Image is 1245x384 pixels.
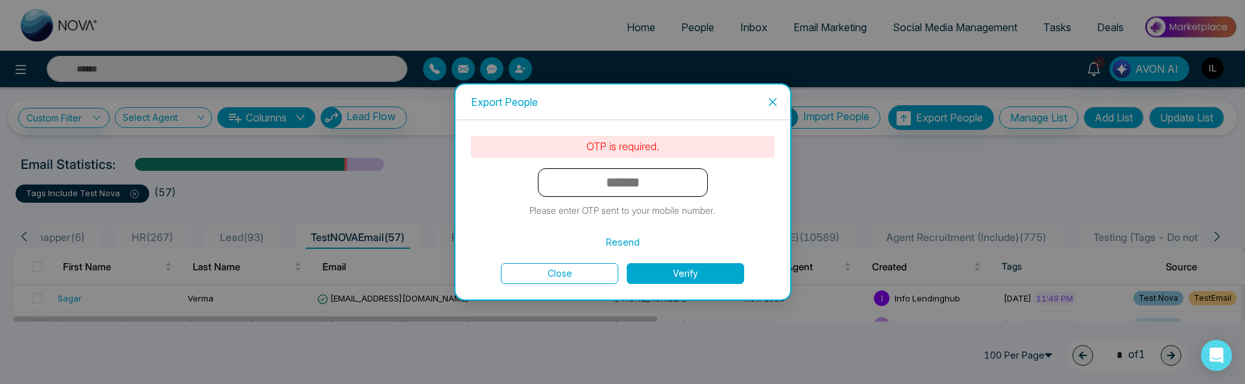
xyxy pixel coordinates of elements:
[471,136,775,157] p: OTP is required.
[605,235,640,250] button: Resend
[768,97,778,107] span: close
[501,263,618,284] button: Close
[1201,340,1232,371] div: Open Intercom Messenger
[471,95,775,109] div: Export People
[627,263,744,284] button: Verify
[755,84,790,120] button: Close
[529,203,716,218] p: Please enter OTP sent to your mobile number.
